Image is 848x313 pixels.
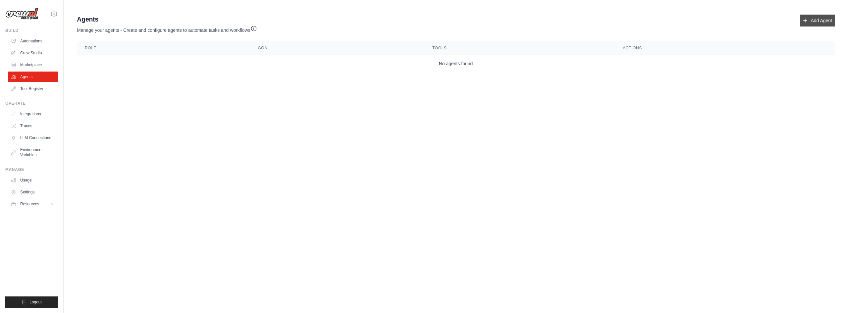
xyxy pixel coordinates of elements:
[8,132,58,143] a: LLM Connections
[77,15,257,24] h2: Agents
[77,41,250,55] th: Role
[8,48,58,58] a: Crew Studio
[29,299,42,305] span: Logout
[8,175,58,185] a: Usage
[5,8,38,20] img: Logo
[8,109,58,119] a: Integrations
[424,41,615,55] th: Tools
[5,28,58,33] div: Build
[8,187,58,197] a: Settings
[8,144,58,160] a: Environment Variables
[615,41,835,55] th: Actions
[8,60,58,70] a: Marketplace
[5,101,58,106] div: Operate
[20,201,39,207] span: Resources
[77,55,835,73] td: No agents found
[250,41,424,55] th: Goal
[8,72,58,82] a: Agents
[8,36,58,46] a: Automations
[8,199,58,209] button: Resources
[8,121,58,131] a: Traces
[8,83,58,94] a: Tool Registry
[5,167,58,172] div: Manage
[77,24,257,33] p: Manage your agents - Create and configure agents to automate tasks and workflows
[5,296,58,308] button: Logout
[800,15,835,26] a: Add Agent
